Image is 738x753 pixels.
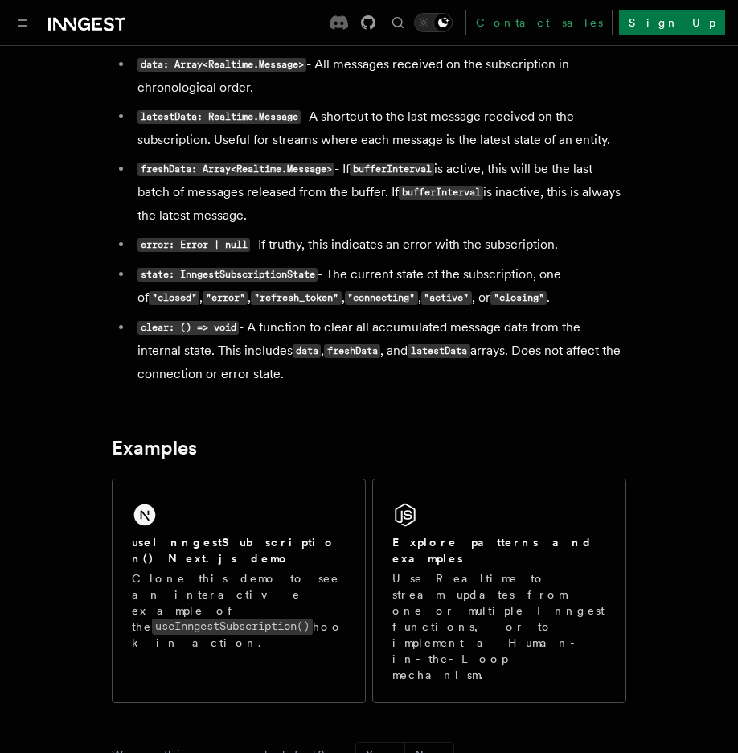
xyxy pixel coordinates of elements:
li: - If truthy, this indicates an error with the subscription. [133,233,626,257]
code: "closing" [490,291,547,305]
button: Toggle navigation [13,13,32,32]
code: clear: () => void [137,321,239,335]
li: - A shortcut to the last message received on the subscription. Useful for streams where each mess... [133,105,626,151]
code: "active" [421,291,472,305]
li: - If is active, this will be the last batch of messages released from the buffer. If is inactive,... [133,158,626,227]
button: Find something... [388,13,408,32]
button: Toggle dark mode [414,13,453,32]
code: error: Error | null [137,238,250,252]
h2: Explore patterns and examples [392,534,606,566]
p: Use Realtime to stream updates from one or multiple Inngest functions, or to implement a Human-in... [392,570,606,683]
code: latestData: Realtime.Message [137,110,301,124]
code: latestData [408,344,469,358]
a: Contact sales [465,10,613,35]
h2: useInngestSubscription() Next.js demo [132,534,346,566]
code: state: InngestSubscriptionState [137,268,318,282]
code: "error" [203,291,248,305]
a: Explore patterns and examplesUse Realtime to stream updates from one or multiple Inngest function... [372,479,626,703]
a: Sign Up [619,10,725,35]
li: - A function to clear all accumulated message data from the internal state. This includes , , and... [133,316,626,385]
code: data [293,344,321,358]
code: "refresh_token" [251,291,341,305]
a: useInngestSubscription() Next.js demoClone this demo to see an interactive example of theuseInnge... [112,479,366,703]
code: data: Array<Realtime.Message> [137,58,306,72]
p: Clone this demo to see an interactive example of the hook in action. [132,570,346,651]
code: freshData [324,344,380,358]
a: Examples [112,437,197,459]
code: bufferInterval [399,186,483,200]
code: freshData: Array<Realtime.Message> [137,163,334,176]
code: "connecting" [345,291,418,305]
code: bufferInterval [350,163,434,176]
code: useInngestSubscription() [152,619,313,634]
code: "closed" [149,291,199,305]
li: - The current state of the subscription, one of , , , , , or . [133,263,626,310]
li: - All messages received on the subscription in chronological order. [133,53,626,99]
